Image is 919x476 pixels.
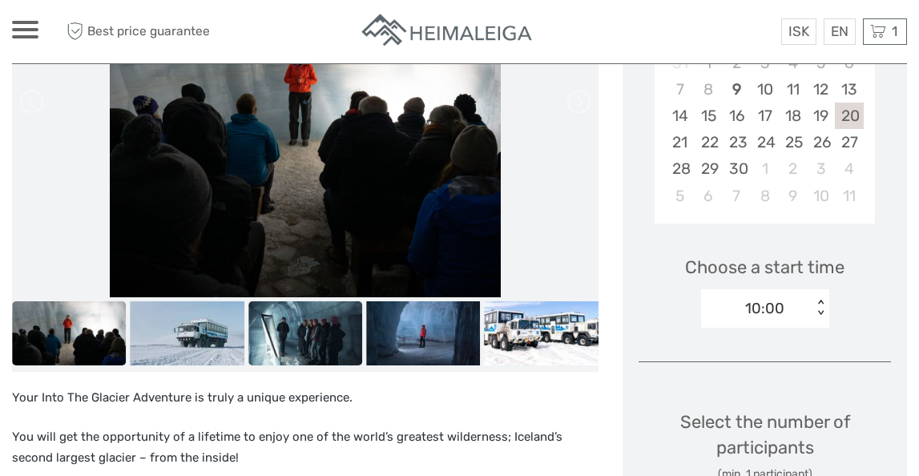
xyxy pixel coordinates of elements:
span: 1 [889,23,900,39]
div: Choose Wednesday, October 1st, 2025 [751,155,779,182]
div: Choose Friday, September 12th, 2025 [807,76,835,103]
div: Choose Sunday, October 5th, 2025 [666,183,694,209]
span: ISK [788,23,809,39]
div: Choose Thursday, October 9th, 2025 [779,183,807,209]
div: Choose Tuesday, September 9th, 2025 [723,76,751,103]
div: Choose Tuesday, October 7th, 2025 [723,183,751,209]
div: Choose Friday, October 3rd, 2025 [807,155,835,182]
div: Choose Wednesday, September 17th, 2025 [751,103,779,129]
button: Open LiveChat chat widget [184,25,204,44]
div: Choose Sunday, September 21st, 2025 [666,129,694,155]
div: Not available Sunday, September 7th, 2025 [666,76,694,103]
div: Choose Sunday, September 14th, 2025 [666,103,694,129]
span: Best price guarantee [62,18,236,45]
div: Choose Saturday, September 20th, 2025 [835,103,863,129]
div: Not available Monday, September 8th, 2025 [695,76,723,103]
div: Choose Friday, October 10th, 2025 [807,183,835,209]
img: aa82408ebe8143219dd30b897d36644f_slider_thumbnail.jpeg [130,301,244,365]
img: Apartments in Reykjavik [360,12,536,51]
p: You will get the opportunity of a lifetime to enjoy one of the world’s greatest wilderness; Icela... [12,427,599,468]
div: Choose Thursday, September 25th, 2025 [779,129,807,155]
div: Choose Saturday, September 13th, 2025 [835,76,863,103]
div: Choose Tuesday, September 30th, 2025 [723,155,751,182]
span: Choose a start time [685,255,844,280]
div: Choose Saturday, October 4th, 2025 [835,155,863,182]
div: Choose Tuesday, September 16th, 2025 [723,103,751,129]
div: Choose Thursday, September 11th, 2025 [779,76,807,103]
div: Choose Monday, September 15th, 2025 [695,103,723,129]
div: Choose Friday, September 19th, 2025 [807,103,835,129]
img: d5ca64acc5f04623ba1612e41c7ac7b3_slider_thumbnail.jpeg [248,301,362,365]
div: Choose Monday, September 22nd, 2025 [695,129,723,155]
div: month 2025-09 [659,50,869,209]
p: We're away right now. Please check back later! [22,28,181,41]
div: Choose Sunday, September 28th, 2025 [666,155,694,182]
div: Choose Tuesday, September 23rd, 2025 [723,129,751,155]
img: 1e437575251a4435b8845fdd8034a4db_slider_thumbnail.jpeg [485,301,599,365]
div: Choose Saturday, September 27th, 2025 [835,129,863,155]
div: Choose Wednesday, October 8th, 2025 [751,183,779,209]
div: Choose Thursday, October 2nd, 2025 [779,155,807,182]
div: < > [813,300,827,317]
div: Choose Friday, September 26th, 2025 [807,129,835,155]
div: 10:00 [745,298,784,319]
div: EN [824,18,856,45]
div: Choose Saturday, October 11th, 2025 [835,183,863,209]
div: Choose Wednesday, September 10th, 2025 [751,76,779,103]
div: Choose Monday, September 29th, 2025 [695,155,723,182]
div: Choose Wednesday, September 24th, 2025 [751,129,779,155]
p: Your Into The Glacier Adventure is truly a unique experience. [12,388,599,409]
div: Choose Monday, October 6th, 2025 [695,183,723,209]
div: Choose Thursday, September 18th, 2025 [779,103,807,129]
img: 2e5d7b3ed9b74f299b8f658d6f95a1b2_slider_thumbnail.jpeg [12,301,126,365]
img: 5fc49da5403b4b2993b807fafdf71ab0_slider_thumbnail.jpeg [366,301,480,365]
